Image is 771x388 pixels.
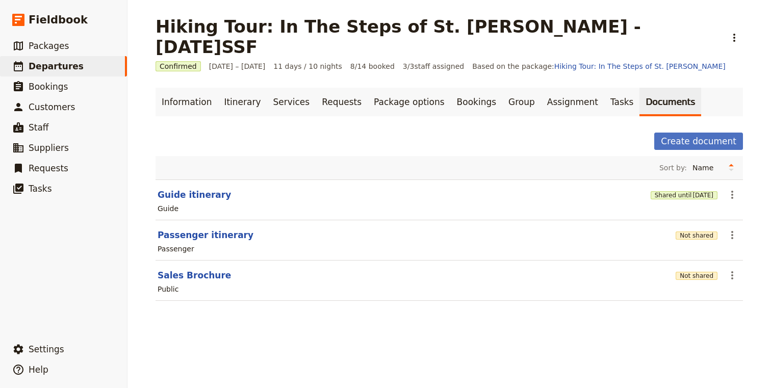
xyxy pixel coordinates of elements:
span: 11 days / 10 nights [273,61,342,71]
button: Actions [724,186,741,203]
div: Public [158,284,178,294]
span: 8/14 booked [350,61,395,71]
a: Package options [368,88,450,116]
h1: Hiking Tour: In The Steps of St. [PERSON_NAME] - [DATE]SSF [156,16,719,57]
span: Requests [29,163,68,173]
button: Guide itinerary [158,189,231,201]
button: Sales Brochure [158,269,231,281]
a: Assignment [541,88,604,116]
div: Passenger [158,244,194,254]
span: Help [29,365,48,375]
button: Create document [654,133,743,150]
button: Shared until[DATE] [651,191,717,199]
a: Requests [316,88,368,116]
button: Not shared [676,272,717,280]
span: Customers [29,102,75,112]
a: Group [502,88,541,116]
span: Bookings [29,82,68,92]
a: Tasks [604,88,640,116]
button: Actions [724,226,741,244]
a: Hiking Tour: In The Steps of St. [PERSON_NAME] [554,62,726,70]
span: Based on the package: [472,61,726,71]
a: Information [156,88,218,116]
span: [DATE] – [DATE] [209,61,266,71]
div: Guide [158,203,178,214]
a: Documents [639,88,701,116]
select: Sort by: [688,160,724,175]
span: [DATE] [692,191,713,199]
button: Actions [724,267,741,284]
span: Suppliers [29,143,69,153]
span: Sort by: [659,163,687,173]
a: Services [267,88,316,116]
button: Not shared [676,231,717,240]
button: Change sort direction [724,160,739,175]
span: Confirmed [156,61,201,71]
button: Passenger itinerary [158,229,253,241]
span: Settings [29,344,64,354]
span: Fieldbook [29,12,88,28]
a: Itinerary [218,88,267,116]
span: 3 / 3 staff assigned [403,61,464,71]
a: Bookings [451,88,502,116]
span: Departures [29,61,84,71]
span: Staff [29,122,49,133]
button: Actions [726,29,743,46]
span: Tasks [29,184,52,194]
span: Packages [29,41,69,51]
